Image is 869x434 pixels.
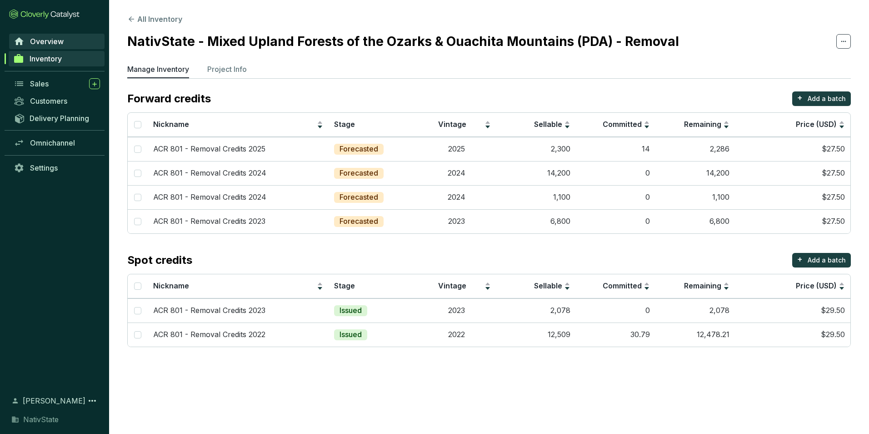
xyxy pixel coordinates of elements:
span: Inventory [30,54,62,63]
p: Forecasted [340,192,378,202]
a: Delivery Planning [9,111,105,126]
td: 6,800 [496,209,576,233]
p: Issued [340,330,362,340]
a: Sales [9,76,105,91]
td: 0 [576,209,655,233]
td: 2025 [417,137,496,161]
td: 12,478.21 [655,323,735,347]
p: ACR 801 - Removal Credits 2024 [153,168,266,178]
td: 2023 [417,209,496,233]
span: Committed [603,281,642,290]
td: 2,078 [655,298,735,323]
a: Inventory [9,51,105,66]
p: ACR 801 - Removal Credits 2024 [153,192,266,202]
span: Price (USD) [796,281,837,290]
td: 0 [576,185,655,209]
p: Forward credits [127,91,211,106]
td: 2023 [417,298,496,323]
a: Omnichannel [9,135,105,151]
span: Remaining [684,281,721,290]
span: Customers [30,96,67,106]
th: Stage [329,113,417,137]
p: ACR 801 - Removal Credits 2022 [153,330,265,340]
button: All Inventory [127,14,182,25]
td: $29.50 [735,323,850,347]
p: ACR 801 - Removal Credits 2023 [153,306,265,316]
td: 1,100 [655,185,735,209]
td: 2024 [417,161,496,185]
span: Remaining [684,120,721,129]
span: Settings [30,163,58,172]
span: Nickname [153,120,189,129]
span: Sellable [534,281,562,290]
p: + [797,91,803,104]
span: [PERSON_NAME] [23,395,85,406]
button: +Add a batch [792,91,851,106]
span: Vintage [438,120,466,129]
span: NativState [23,414,59,425]
td: 1,100 [496,185,576,209]
p: ACR 801 - Removal Credits 2025 [153,144,265,154]
span: Stage [334,120,355,129]
a: Customers [9,93,105,109]
td: 0 [576,298,655,323]
span: Vintage [438,281,466,290]
button: +Add a batch [792,253,851,267]
span: Price (USD) [796,120,837,129]
p: ACR 801 - Removal Credits 2023 [153,217,265,227]
td: $27.50 [735,161,850,185]
td: 2,286 [655,137,735,161]
p: Spot credits [127,253,192,267]
span: Sales [30,79,49,88]
a: Settings [9,160,105,176]
td: 14,200 [496,161,576,185]
td: $27.50 [735,185,850,209]
td: 12,509 [496,323,576,347]
span: Omnichannel [30,138,75,147]
td: 6,800 [655,209,735,233]
td: 2,078 [496,298,576,323]
span: Overview [30,37,64,46]
p: Forecasted [340,144,378,154]
p: Add a batch [808,94,846,103]
p: Add a batch [808,256,846,265]
td: 14,200 [655,161,735,185]
span: Nickname [153,281,189,290]
p: Issued [340,306,362,316]
td: 2022 [417,323,496,347]
p: + [797,253,803,266]
p: Project Info [207,64,247,75]
td: $27.50 [735,209,850,233]
td: $29.50 [735,298,850,323]
span: Committed [603,120,642,129]
p: Forecasted [340,168,378,178]
span: Delivery Planning [30,114,89,123]
th: Stage [329,274,417,298]
td: $27.50 [735,137,850,161]
td: 2024 [417,185,496,209]
td: 30.79 [576,323,655,347]
span: Stage [334,281,355,290]
p: Forecasted [340,217,378,227]
p: Manage Inventory [127,64,189,75]
td: 0 [576,161,655,185]
h2: NativState - Mixed Upland Forests of the Ozarks & Ouachita Mountains (PDA) - Removal [127,32,679,51]
span: Sellable [534,120,562,129]
td: 2,300 [496,137,576,161]
a: Overview [9,34,105,49]
td: 14 [576,137,655,161]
